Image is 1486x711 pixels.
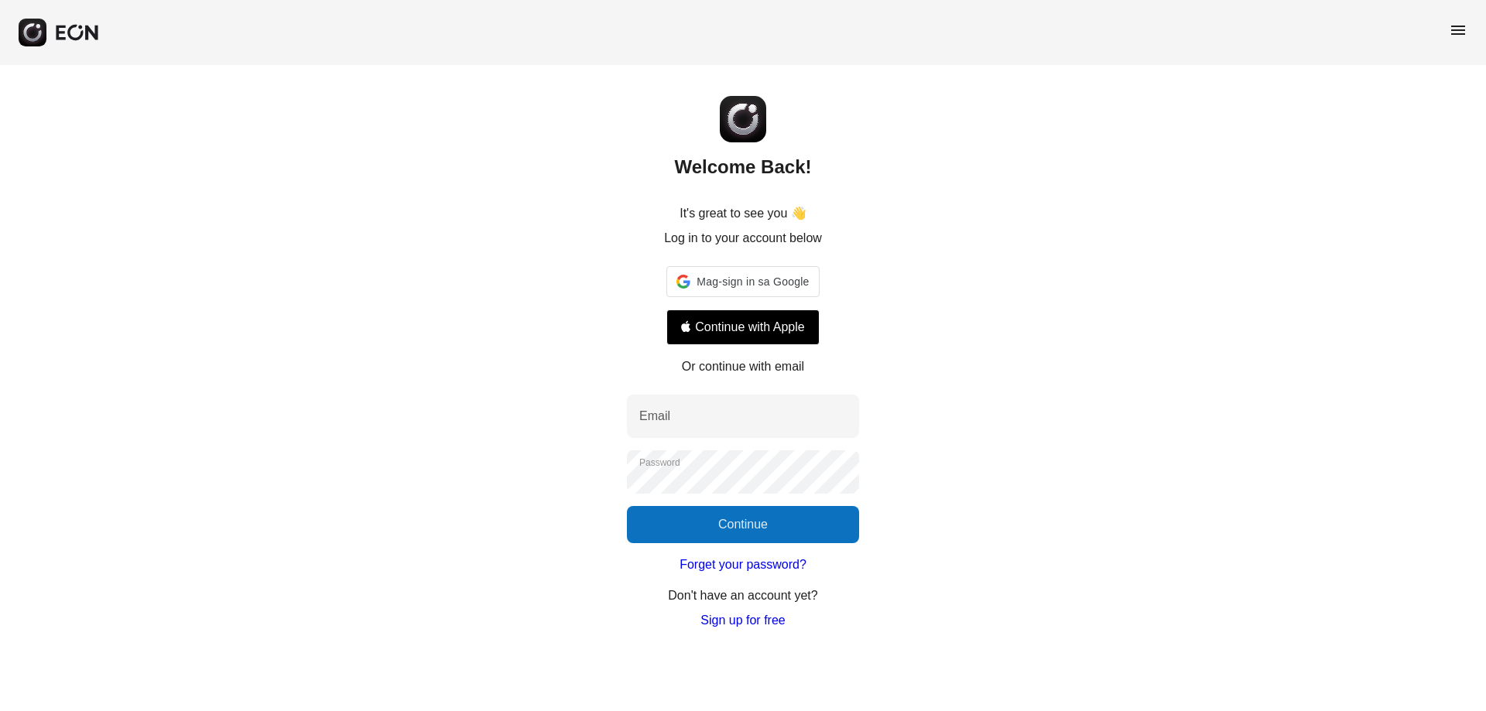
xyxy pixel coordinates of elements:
[680,555,806,574] a: Forget your password?
[1449,21,1467,39] span: menu
[664,229,822,248] p: Log in to your account below
[700,611,785,630] a: Sign up for free
[680,204,806,223] p: It's great to see you 👋
[666,266,819,297] div: Mag-sign in sa Google
[666,309,819,345] button: Signin with apple ID
[682,357,804,376] p: Or continue with email
[668,586,817,605] p: Don't have an account yet?
[627,506,859,543] button: Continue
[639,407,670,426] label: Email
[675,155,812,179] h2: Welcome Back!
[697,272,809,291] span: Mag-sign in sa Google
[639,456,680,469] label: Password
